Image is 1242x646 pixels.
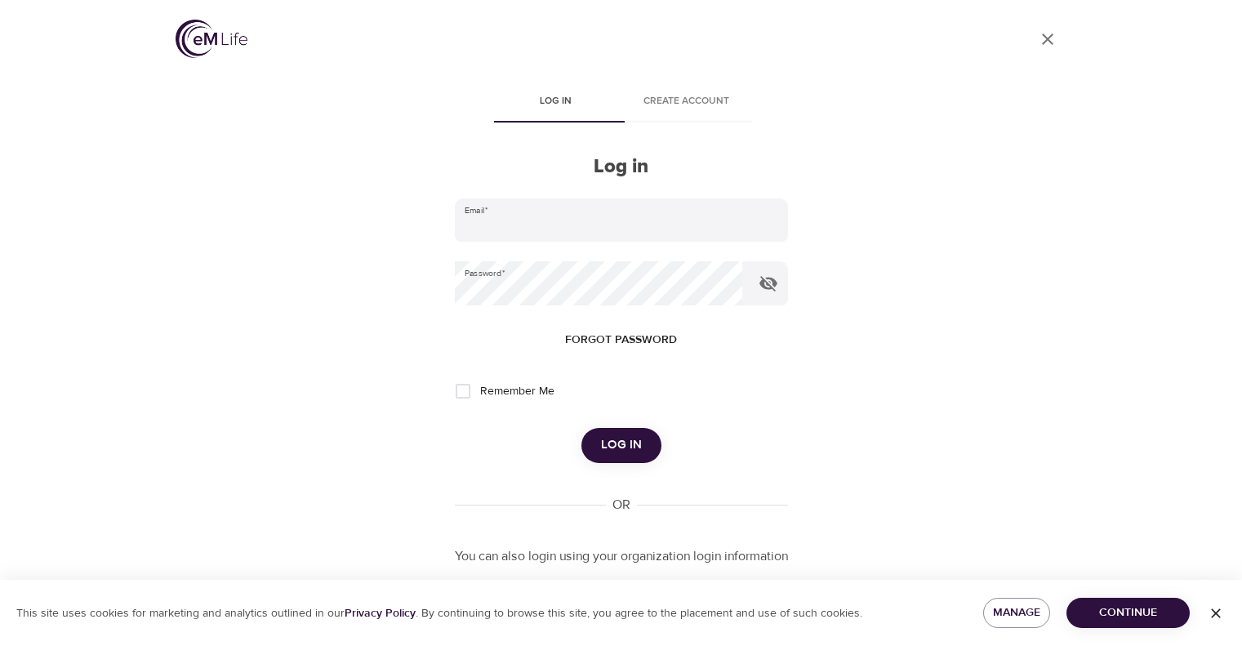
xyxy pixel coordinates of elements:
h2: Log in [455,155,788,179]
span: Log in [501,93,612,110]
a: close [1028,20,1067,59]
button: Manage [983,598,1051,628]
span: Manage [996,603,1038,623]
span: Create account [631,93,742,110]
div: OR [606,496,637,515]
span: Log in [601,434,642,456]
span: Forgot password [565,330,677,350]
span: Continue [1080,603,1177,623]
div: disabled tabs example [455,83,788,123]
p: You can also login using your organization login information [455,547,788,566]
a: Privacy Policy [345,606,416,621]
button: Forgot password [559,325,683,355]
button: Log in [581,428,661,462]
button: Continue [1066,598,1190,628]
img: logo [176,20,247,58]
span: Remember Me [480,383,554,400]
